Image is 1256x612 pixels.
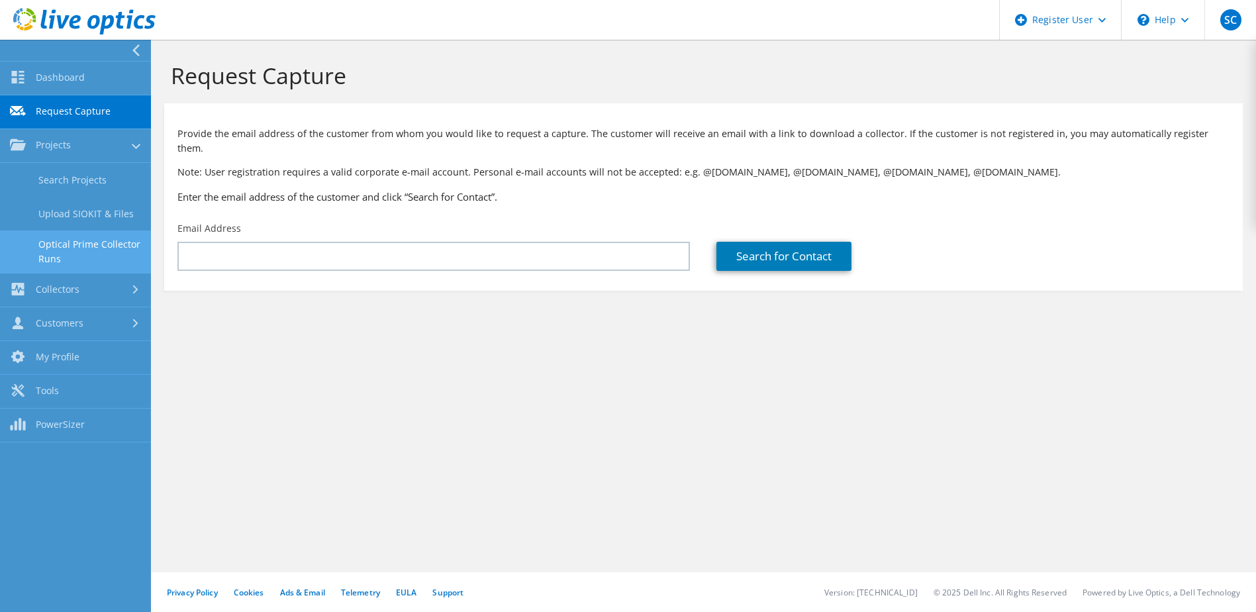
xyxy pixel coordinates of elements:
h1: Request Capture [171,62,1230,89]
li: Powered by Live Optics, a Dell Technology [1083,587,1240,598]
a: Search for Contact [716,242,851,271]
li: © 2025 Dell Inc. All Rights Reserved [934,587,1067,598]
a: Support [432,587,463,598]
li: Version: [TECHNICAL_ID] [824,587,918,598]
a: Ads & Email [280,587,325,598]
svg: \n [1137,14,1149,26]
a: Telemetry [341,587,380,598]
a: Cookies [234,587,264,598]
a: Privacy Policy [167,587,218,598]
h3: Enter the email address of the customer and click “Search for Contact”. [177,189,1230,204]
span: SC [1220,9,1241,30]
p: Note: User registration requires a valid corporate e-mail account. Personal e-mail accounts will ... [177,165,1230,179]
a: EULA [396,587,416,598]
label: Email Address [177,222,241,235]
p: Provide the email address of the customer from whom you would like to request a capture. The cust... [177,127,1230,156]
